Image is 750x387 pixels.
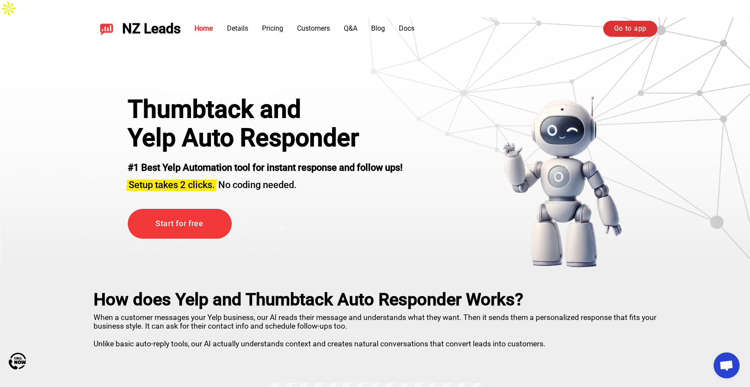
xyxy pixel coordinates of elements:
[194,24,213,32] a: Home
[297,24,330,32] a: Customers
[262,24,283,32] a: Pricing
[399,24,414,32] a: Docs
[128,209,232,239] a: Start for free
[603,21,657,36] a: Go to app
[100,22,113,35] img: NZ Leads logo
[128,95,403,124] div: Thumbtack and
[94,310,656,348] p: When a customer messages your Yelp business, our AI reads their message and understands what they...
[128,162,403,173] strong: #1 Best Yelp Automation tool for instant response and follow ups!
[344,24,357,32] a: Q&A
[122,21,181,37] span: NZ Leads
[9,352,26,370] img: Call Now
[227,24,248,32] a: Details
[94,290,656,310] h2: How does Yelp and Thumbtack Auto Responder Works?
[128,124,403,152] h1: Yelp Auto Responder
[371,24,385,32] a: Blog
[714,352,740,378] a: Open chat
[502,95,623,268] img: yelp bot
[129,179,215,190] span: Setup takes 2 clicks.
[128,174,403,192] h3: No coding needed.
